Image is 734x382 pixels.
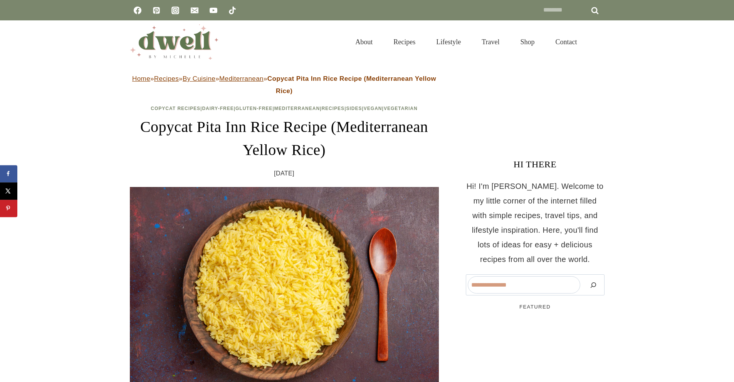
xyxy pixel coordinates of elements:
[202,106,233,111] a: Dairy-Free
[183,75,215,82] a: By Cuisine
[545,28,588,55] a: Contact
[206,3,221,18] a: YouTube
[154,75,179,82] a: Recipes
[466,303,605,311] h5: FEATURED
[235,106,272,111] a: Gluten-Free
[426,28,471,55] a: Lifestyle
[274,106,320,111] a: Mediterranean
[130,115,439,162] h1: Copycat Pita Inn Rice Recipe (Mediterranean Yellow Rice)
[345,28,587,55] nav: Primary Navigation
[591,35,605,48] button: View Search Form
[584,276,603,294] button: Search
[132,75,436,95] span: » » » »
[466,157,605,171] h3: HI THERE
[187,3,202,18] a: Email
[219,75,264,82] a: Mediterranean
[321,106,344,111] a: Recipes
[383,28,426,55] a: Recipes
[364,106,382,111] a: Vegan
[274,168,294,179] time: [DATE]
[130,24,218,60] img: DWELL by michelle
[384,106,418,111] a: Vegetarian
[471,28,510,55] a: Travel
[132,75,150,82] a: Home
[225,3,240,18] a: TikTok
[345,28,383,55] a: About
[151,106,417,111] span: | | | | | | |
[168,3,183,18] a: Instagram
[346,106,362,111] a: Sides
[510,28,545,55] a: Shop
[267,75,436,95] strong: Copycat Pita Inn Rice Recipe (Mediterranean Yellow Rice)
[149,3,164,18] a: Pinterest
[151,106,200,111] a: Copycat Recipes
[130,3,145,18] a: Facebook
[466,179,605,267] p: Hi! I'm [PERSON_NAME]. Welcome to my little corner of the internet filled with simple recipes, tr...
